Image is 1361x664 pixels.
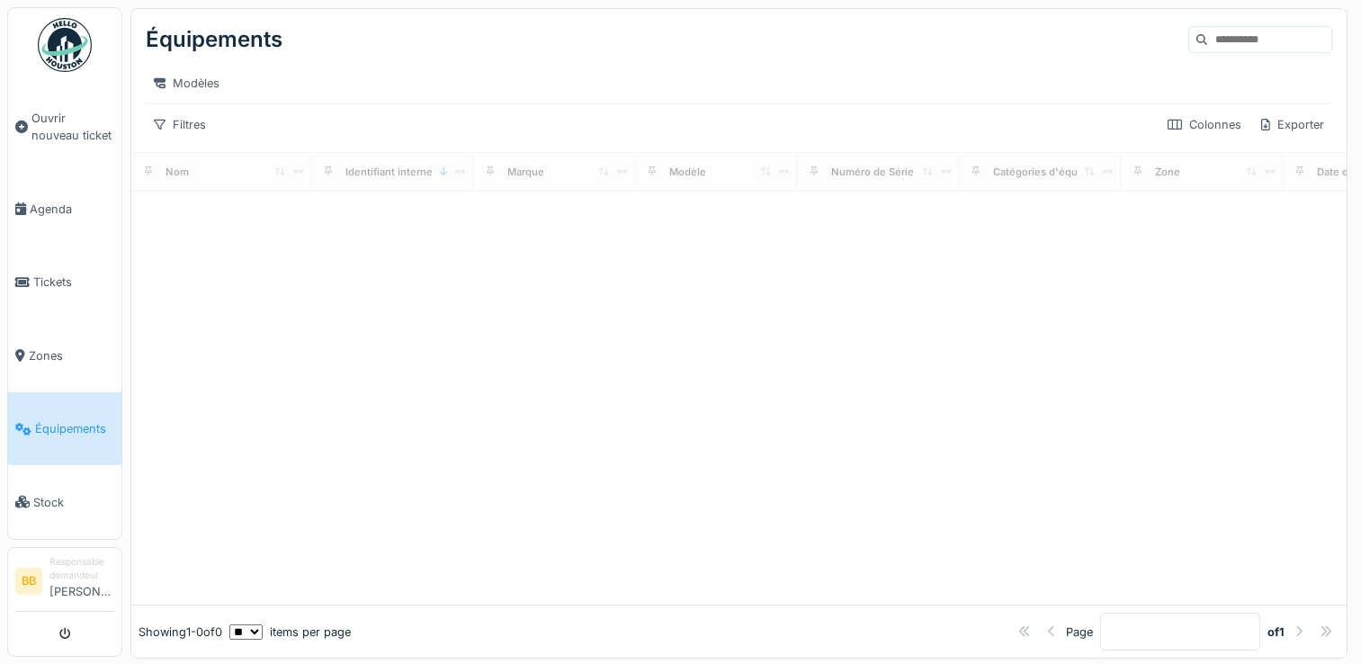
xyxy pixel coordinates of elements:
div: Nom [166,165,189,180]
span: Zones [29,347,114,364]
li: [PERSON_NAME] [49,555,114,607]
a: Stock [8,465,121,538]
div: Identifiant interne [345,165,433,180]
div: items per page [229,624,351,641]
span: Agenda [30,201,114,218]
div: Catégories d'équipement [993,165,1118,180]
div: Showing 1 - 0 of 0 [139,624,222,641]
div: Filtres [146,112,214,138]
a: Agenda [8,173,121,246]
span: Stock [33,494,114,511]
span: Tickets [33,274,114,291]
div: Colonnes [1160,112,1249,138]
div: Zone [1155,165,1180,180]
div: Modèles [146,70,228,96]
div: Responsable demandeur [49,555,114,583]
div: Équipements [146,16,282,63]
div: Numéro de Série [831,165,914,180]
span: Équipements [35,420,114,437]
div: Marque [507,165,544,180]
strong: of 1 [1267,624,1285,641]
a: Équipements [8,392,121,465]
li: BB [15,568,42,595]
span: Ouvrir nouveau ticket [31,110,114,144]
div: Exporter [1253,112,1332,138]
img: Badge_color-CXgf-gQk.svg [38,18,92,72]
a: Zones [8,319,121,392]
a: Tickets [8,246,121,319]
a: Ouvrir nouveau ticket [8,82,121,173]
a: BB Responsable demandeur[PERSON_NAME] [15,555,114,612]
div: Page [1066,624,1093,641]
div: Modèle [669,165,706,180]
